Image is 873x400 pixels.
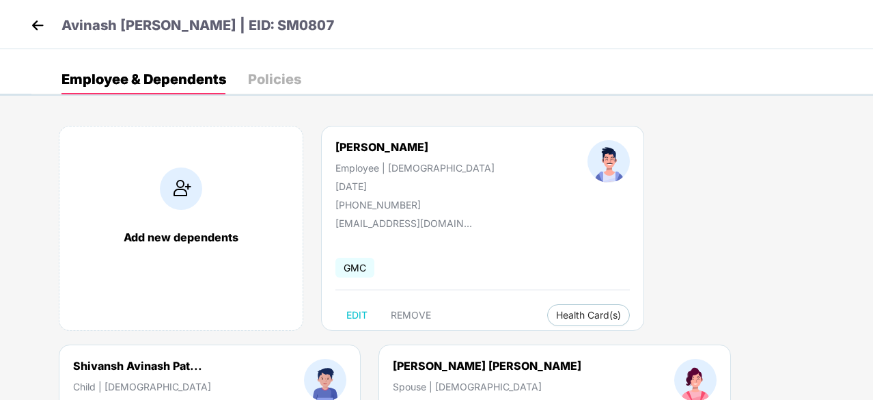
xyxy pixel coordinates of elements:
img: profileImage [587,140,630,183]
div: Shivansh Avinash Pat... [73,359,202,373]
span: EDIT [346,310,368,321]
button: EDIT [335,304,378,326]
div: Employee | [DEMOGRAPHIC_DATA] [335,162,495,174]
div: [DATE] [335,181,495,192]
div: Policies [248,72,301,86]
button: Health Card(s) [547,304,630,326]
div: [EMAIL_ADDRESS][DOMAIN_NAME] [335,217,472,229]
p: Avinash [PERSON_NAME] | EID: SM0807 [61,15,335,36]
div: [PERSON_NAME] [PERSON_NAME] [393,359,581,373]
div: Add new dependents [73,230,289,244]
img: back [27,15,48,36]
div: Employee & Dependents [61,72,226,86]
span: REMOVE [391,310,431,321]
div: [PHONE_NUMBER] [335,199,495,211]
span: Health Card(s) [556,312,621,319]
button: REMOVE [380,304,442,326]
div: Spouse | [DEMOGRAPHIC_DATA] [393,381,581,392]
img: addIcon [160,168,202,210]
div: Child | [DEMOGRAPHIC_DATA] [73,381,211,392]
span: GMC [335,258,374,278]
div: [PERSON_NAME] [335,140,428,154]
